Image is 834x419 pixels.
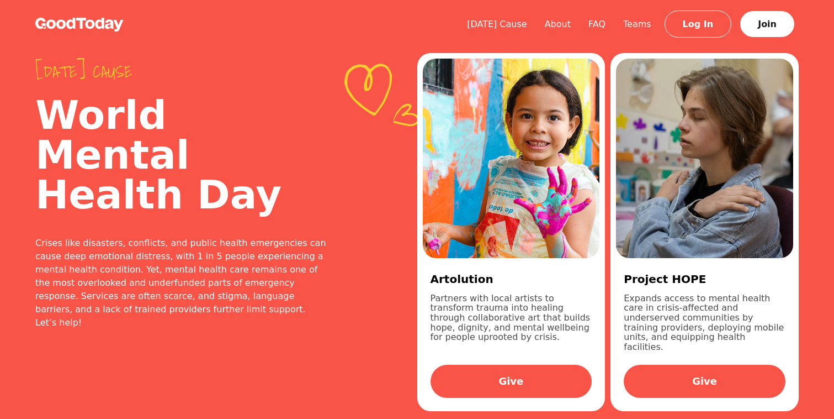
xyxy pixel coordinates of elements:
a: Give [431,365,592,398]
a: Teams [614,19,660,29]
p: Expands access to mental health care in crisis-affected and underserved communities by training p... [624,294,785,352]
h3: Artolution [431,271,592,287]
img: GoodToday [35,18,124,32]
div: Crises like disasters, conflicts, and public health emergencies can cause deep emotional distress... [35,237,329,329]
a: About [536,19,580,29]
img: 949d8cbd-62c7-4d4d-abdb-c21ed7047c12.jpg [616,59,793,258]
h2: World Mental Health Day [35,95,329,214]
p: Partners with local artists to transform trauma into healing through collaborative art that build... [431,294,592,352]
a: FAQ [580,19,614,29]
a: Give [624,365,785,398]
a: [DATE] Cause [458,19,536,29]
h3: Project HOPE [624,271,785,287]
img: 03a5ef00-ced8-4f07-acb2-9748cd400ce3.jpg [423,59,600,258]
a: Log In [665,11,732,38]
a: Join [740,11,794,37]
span: [DATE] cause [35,62,329,82]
